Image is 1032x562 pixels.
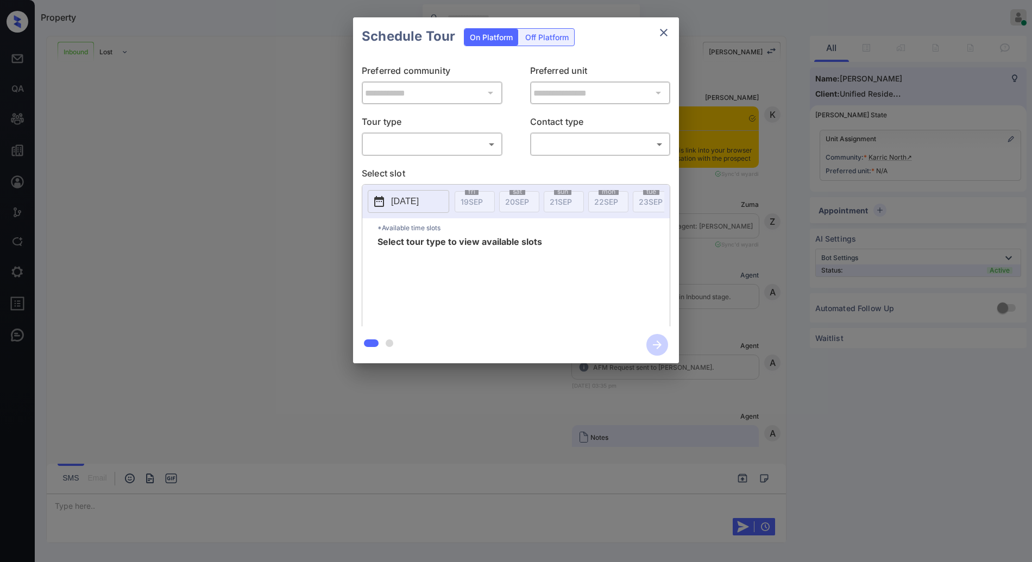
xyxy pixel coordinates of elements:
[530,64,671,81] p: Preferred unit
[530,115,671,132] p: Contact type
[377,218,670,237] p: *Available time slots
[391,195,419,208] p: [DATE]
[353,17,464,55] h2: Schedule Tour
[368,190,449,213] button: [DATE]
[377,237,542,324] span: Select tour type to view available slots
[653,22,675,43] button: close
[362,115,502,132] p: Tour type
[362,64,502,81] p: Preferred community
[464,29,518,46] div: On Platform
[520,29,574,46] div: Off Platform
[362,167,670,184] p: Select slot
